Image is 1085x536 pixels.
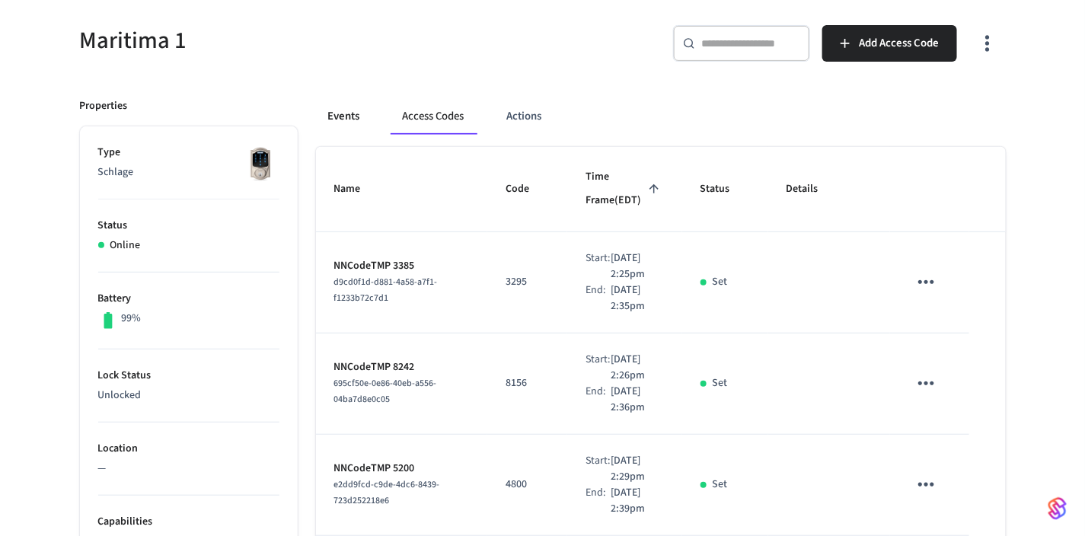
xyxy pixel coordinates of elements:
[98,368,279,384] p: Lock Status
[611,453,663,485] p: [DATE] 2:29pm
[98,145,279,161] p: Type
[334,377,437,406] span: 695cf50e-0e86-40eb-a556-04ba7d8e0c05
[98,291,279,307] p: Battery
[495,98,554,135] button: Actions
[506,274,549,290] p: 3295
[334,359,470,375] p: NNCodeTMP 8242
[316,98,372,135] button: Events
[506,177,549,201] span: Code
[713,375,728,391] p: Set
[859,33,939,53] span: Add Access Code
[334,478,440,507] span: e2dd9fcd-c9de-4dc6-8439-723d252218e6
[586,384,611,416] div: End:
[611,250,663,282] p: [DATE] 2:25pm
[334,276,438,305] span: d9cd0f1d-d881-4a58-a7f1-f1233b72c7d1
[700,177,750,201] span: Status
[241,145,279,183] img: Schlage Sense Smart Deadbolt with Camelot Trim, Front
[586,250,611,282] div: Start:
[586,282,611,314] div: End:
[98,218,279,234] p: Status
[110,238,141,254] p: Online
[121,311,141,327] p: 99%
[506,477,549,493] p: 4800
[586,453,611,485] div: Start:
[611,282,663,314] p: [DATE] 2:35pm
[316,98,1006,135] div: ant example
[1048,496,1067,521] img: SeamLogoGradient.69752ec5.svg
[611,485,663,517] p: [DATE] 2:39pm
[334,461,470,477] p: NNCodeTMP 5200
[586,352,611,384] div: Start:
[80,98,128,114] p: Properties
[586,485,611,517] div: End:
[98,461,279,477] p: —
[80,25,534,56] h5: Maritima 1
[611,384,663,416] p: [DATE] 2:36pm
[787,177,838,201] span: Details
[98,514,279,530] p: Capabilities
[506,375,549,391] p: 8156
[611,352,663,384] p: [DATE] 2:26pm
[334,177,381,201] span: Name
[391,98,477,135] button: Access Codes
[98,164,279,180] p: Schlage
[713,477,728,493] p: Set
[713,274,728,290] p: Set
[334,258,470,274] p: NNCodeTMP 3385
[822,25,957,62] button: Add Access Code
[98,441,279,457] p: Location
[98,388,279,404] p: Unlocked
[586,165,664,213] span: Time Frame(EDT)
